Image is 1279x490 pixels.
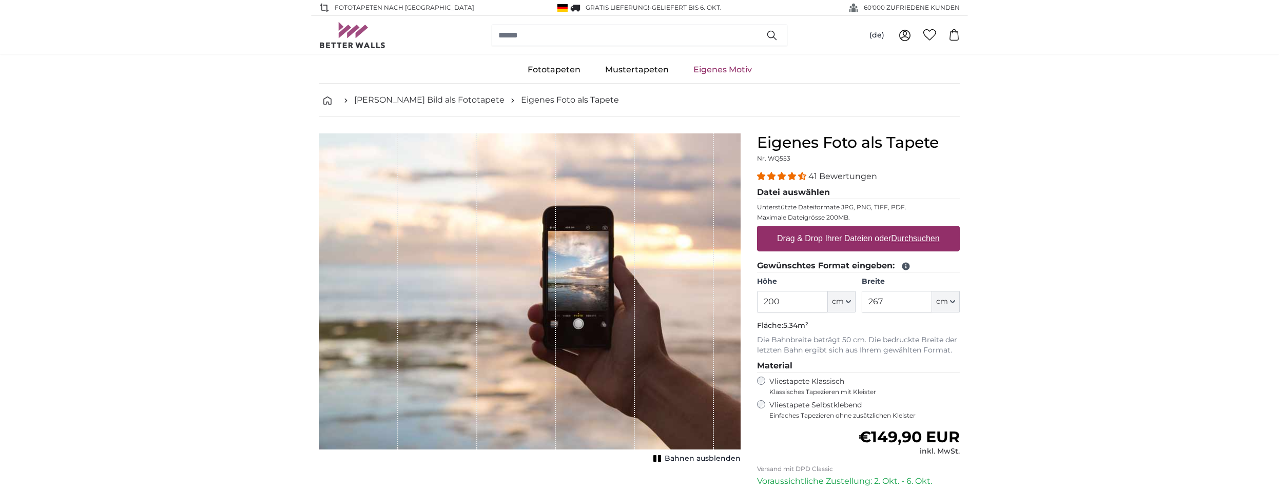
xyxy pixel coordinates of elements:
label: Höhe [757,277,855,287]
a: Eigenes Foto als Tapete [521,94,619,106]
span: - [649,4,722,11]
p: Fläche: [757,321,960,331]
a: Eigenes Motiv [681,56,764,83]
button: cm [932,291,960,312]
span: cm [936,297,948,307]
span: 41 Bewertungen [808,171,877,181]
a: Mustertapeten [593,56,681,83]
legend: Gewünschtes Format eingeben: [757,260,960,272]
button: (de) [861,26,893,45]
span: Fototapeten nach [GEOGRAPHIC_DATA] [335,3,474,12]
legend: Material [757,360,960,373]
label: Vliestapete Klassisch [769,377,951,396]
a: Fototapeten [515,56,593,83]
button: Bahnen ausblenden [650,452,741,466]
h1: Eigenes Foto als Tapete [757,133,960,152]
div: inkl. MwSt. [859,446,960,457]
span: Einfaches Tapezieren ohne zusätzlichen Kleister [769,411,960,420]
span: 60'000 ZUFRIEDENE KUNDEN [864,3,960,12]
p: Voraussichtliche Zustellung: 2. Okt. - 6. Okt. [757,475,960,487]
label: Vliestapete Selbstklebend [769,400,960,420]
img: Deutschland [557,4,568,12]
p: Die Bahnbreite beträgt 50 cm. Die bedruckte Breite der letzten Bahn ergibt sich aus Ihrem gewählt... [757,335,960,356]
label: Breite [862,277,960,287]
p: Maximale Dateigrösse 200MB. [757,213,960,222]
p: Unterstützte Dateiformate JPG, PNG, TIFF, PDF. [757,203,960,211]
span: cm [832,297,844,307]
span: GRATIS Lieferung! [586,4,649,11]
legend: Datei auswählen [757,186,960,199]
a: [PERSON_NAME] Bild als Fototapete [354,94,505,106]
span: Geliefert bis 6. Okt. [652,4,722,11]
span: Bahnen ausblenden [665,454,741,464]
span: €149,90 EUR [859,427,960,446]
span: 4.39 stars [757,171,808,181]
nav: breadcrumbs [319,84,960,117]
label: Drag & Drop Ihrer Dateien oder [773,228,944,249]
div: 1 of 1 [319,133,741,466]
u: Durchsuchen [892,234,940,243]
span: Klassisches Tapezieren mit Kleister [769,388,951,396]
span: Nr. WQ553 [757,154,790,162]
img: Betterwalls [319,22,386,48]
button: cm [828,291,856,312]
span: 5.34m² [783,321,808,330]
p: Versand mit DPD Classic [757,465,960,473]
